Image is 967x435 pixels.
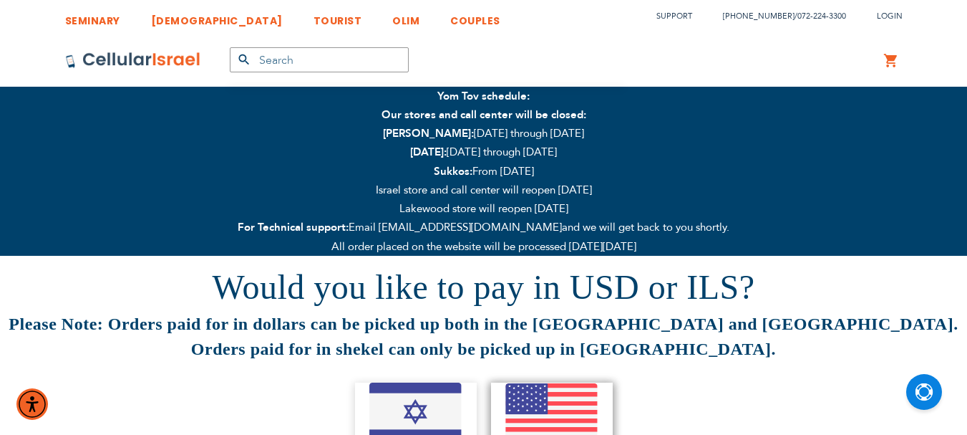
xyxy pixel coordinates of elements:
a: [PHONE_NUMBER] [723,11,795,21]
a: 072-224-3300 [797,11,846,21]
strong: Our stores and call center will be closed: [382,107,586,122]
a: OLIM [392,4,419,30]
input: Search [230,47,409,72]
a: SEMINARY [65,4,120,30]
strong: Sukkos: [434,164,472,178]
strong: [DATE]: [410,145,447,159]
a: [DEMOGRAPHIC_DATA] [151,4,283,30]
a: Support [656,11,692,21]
strong: [PERSON_NAME]: [383,126,474,140]
img: Cellular Israel Logo [65,52,201,69]
strong: Please Note: Orders paid for in dollars can be picked up both in the [GEOGRAPHIC_DATA] and [GEOGR... [9,315,958,358]
div: Accessibility Menu [16,388,48,420]
a: TOURIST [314,4,362,30]
span: Login [877,11,903,21]
a: [EMAIL_ADDRESS][DOMAIN_NAME] [376,220,562,234]
strong: Yom Tov schedule: [437,89,530,103]
a: COUPLES [450,4,500,30]
strong: For Technical support: [238,220,349,234]
li: / [709,6,846,27]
